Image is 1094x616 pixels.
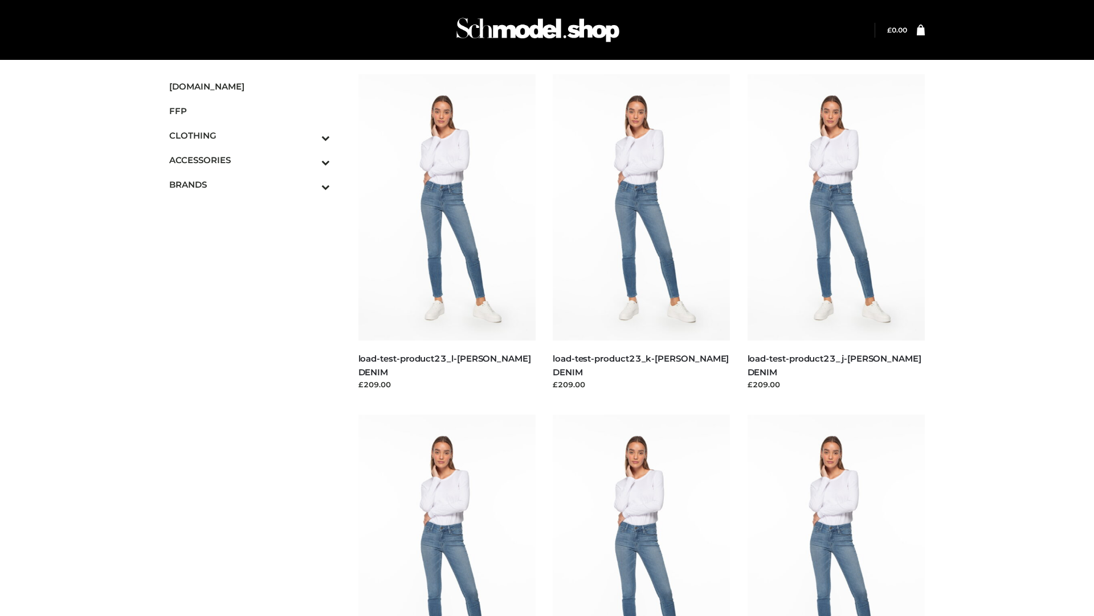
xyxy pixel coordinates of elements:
a: [DOMAIN_NAME] [169,74,330,99]
a: CLOTHINGToggle Submenu [169,123,330,148]
div: £209.00 [748,379,925,390]
button: Toggle Submenu [290,123,330,148]
a: FFP [169,99,330,123]
a: £0.00 [887,26,907,34]
a: load-test-product23_j-[PERSON_NAME] DENIM [748,353,921,377]
a: ACCESSORIESToggle Submenu [169,148,330,172]
img: Schmodel Admin 964 [452,7,623,52]
div: £209.00 [358,379,536,390]
a: BRANDSToggle Submenu [169,172,330,197]
span: CLOTHING [169,129,330,142]
bdi: 0.00 [887,26,907,34]
span: [DOMAIN_NAME] [169,80,330,93]
a: load-test-product23_k-[PERSON_NAME] DENIM [553,353,729,377]
span: £ [887,26,892,34]
span: ACCESSORIES [169,153,330,167]
div: £209.00 [553,379,730,390]
a: load-test-product23_l-[PERSON_NAME] DENIM [358,353,531,377]
span: FFP [169,104,330,117]
button: Toggle Submenu [290,148,330,172]
span: BRANDS [169,178,330,191]
button: Toggle Submenu [290,172,330,197]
